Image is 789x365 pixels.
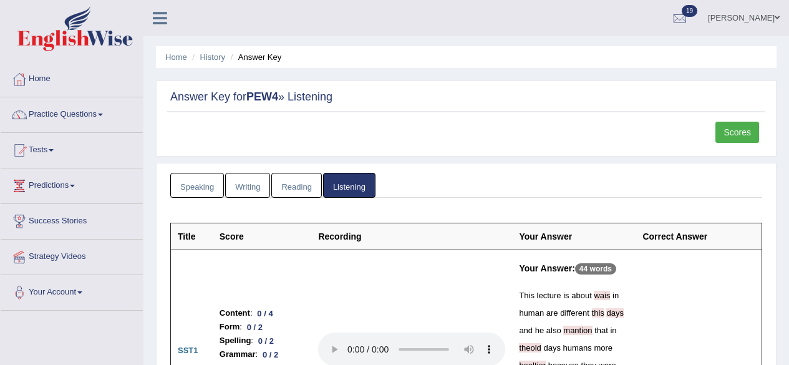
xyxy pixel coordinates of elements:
[242,321,268,334] div: 0 / 2
[575,263,616,275] p: 44 words
[519,326,533,335] span: and
[220,334,251,348] b: Spelling
[519,343,541,353] span: Possible spelling mistake found. (did you mean: the old)
[220,320,240,334] b: Form
[220,334,305,348] li: :
[610,326,616,335] span: in
[253,307,278,320] div: 0 / 4
[594,291,610,300] span: Possible spelling mistake found. (did you mean: WAIS)
[225,173,270,198] a: Writing
[682,5,697,17] span: 19
[563,291,569,300] span: is
[200,52,225,62] a: History
[715,122,759,143] a: Scores
[220,320,305,334] li: :
[560,308,589,318] span: different
[546,308,558,318] span: are
[512,223,636,250] th: Your Answer
[323,173,375,198] a: Listening
[636,223,762,250] th: Correct Answer
[1,133,143,164] a: Tests
[1,275,143,306] a: Your Account
[213,223,312,250] th: Score
[271,173,321,198] a: Reading
[220,348,305,361] li: :
[170,173,224,198] a: Speaking
[610,291,612,300] span: Possible typo: you repeated a whitespace (did you mean: )
[604,308,607,318] span: The possessive apostrophe may be missing. (did you mean: this day's)
[563,343,592,353] span: humans
[592,308,604,318] span: The possessive apostrophe may be missing. (did you mean: this day's)
[1,168,143,200] a: Predictions
[170,91,762,104] h2: Answer Key for » Listening
[220,348,256,361] b: Grammar
[165,52,187,62] a: Home
[571,291,592,300] span: about
[171,223,213,250] th: Title
[311,223,512,250] th: Recording
[1,97,143,129] a: Practice Questions
[220,306,250,320] b: Content
[537,291,561,300] span: lecture
[612,291,619,300] span: in
[606,308,623,318] span: The possessive apostrophe may be missing. (did you mean: this day's)
[253,334,279,348] div: 0 / 2
[178,346,198,355] b: SST1
[519,308,544,318] span: human
[220,306,305,320] li: :
[546,326,561,335] span: also
[594,326,608,335] span: that
[1,204,143,235] a: Success Stories
[543,343,560,353] span: days
[1,240,143,271] a: Strategy Videos
[519,263,574,273] b: Your Answer:
[1,62,143,93] a: Home
[519,291,535,300] span: This
[246,90,278,103] strong: PEW4
[535,326,544,335] span: he
[258,348,283,361] div: 0 / 2
[228,51,282,63] li: Answer Key
[563,326,592,335] span: Possible spelling mistake found. (did you mean: mansion)
[594,343,612,353] span: more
